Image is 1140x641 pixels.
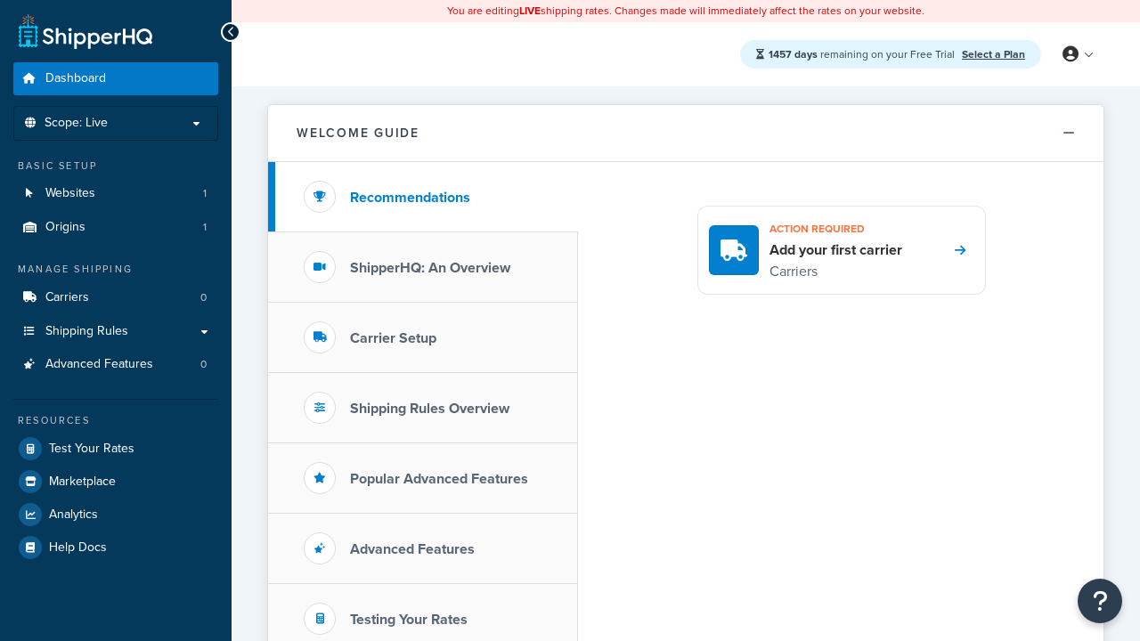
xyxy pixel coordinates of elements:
[45,71,106,86] span: Dashboard
[49,540,107,556] span: Help Docs
[268,105,1103,162] button: Welcome Guide
[769,46,818,62] strong: 1457 days
[13,281,218,314] a: Carriers0
[13,62,218,95] a: Dashboard
[13,281,218,314] li: Carriers
[297,126,419,140] h2: Welcome Guide
[769,46,957,62] span: remaining on your Free Trial
[350,330,436,346] h3: Carrier Setup
[49,442,134,457] span: Test Your Rates
[203,186,207,201] span: 1
[200,357,207,372] span: 0
[45,357,153,372] span: Advanced Features
[13,262,218,277] div: Manage Shipping
[45,116,108,131] span: Scope: Live
[350,190,470,206] h3: Recommendations
[769,240,902,260] h4: Add your first carrier
[13,177,218,210] li: Websites
[13,177,218,210] a: Websites1
[769,260,902,283] p: Carriers
[45,324,128,339] span: Shipping Rules
[13,348,218,381] li: Advanced Features
[350,401,509,417] h3: Shipping Rules Overview
[519,3,541,19] b: LIVE
[203,220,207,235] span: 1
[13,466,218,498] a: Marketplace
[49,475,116,490] span: Marketplace
[13,413,218,428] div: Resources
[350,541,475,557] h3: Advanced Features
[13,433,218,465] a: Test Your Rates
[13,211,218,244] li: Origins
[350,260,510,276] h3: ShipperHQ: An Overview
[13,211,218,244] a: Origins1
[45,186,95,201] span: Websites
[13,158,218,174] div: Basic Setup
[13,531,218,564] a: Help Docs
[1078,579,1122,623] button: Open Resource Center
[200,290,207,305] span: 0
[962,46,1025,62] a: Select a Plan
[769,217,902,240] h3: Action required
[13,315,218,348] a: Shipping Rules
[350,471,528,487] h3: Popular Advanced Features
[13,499,218,531] a: Analytics
[45,220,85,235] span: Origins
[350,612,468,628] h3: Testing Your Rates
[13,348,218,381] a: Advanced Features0
[49,507,98,523] span: Analytics
[45,290,89,305] span: Carriers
